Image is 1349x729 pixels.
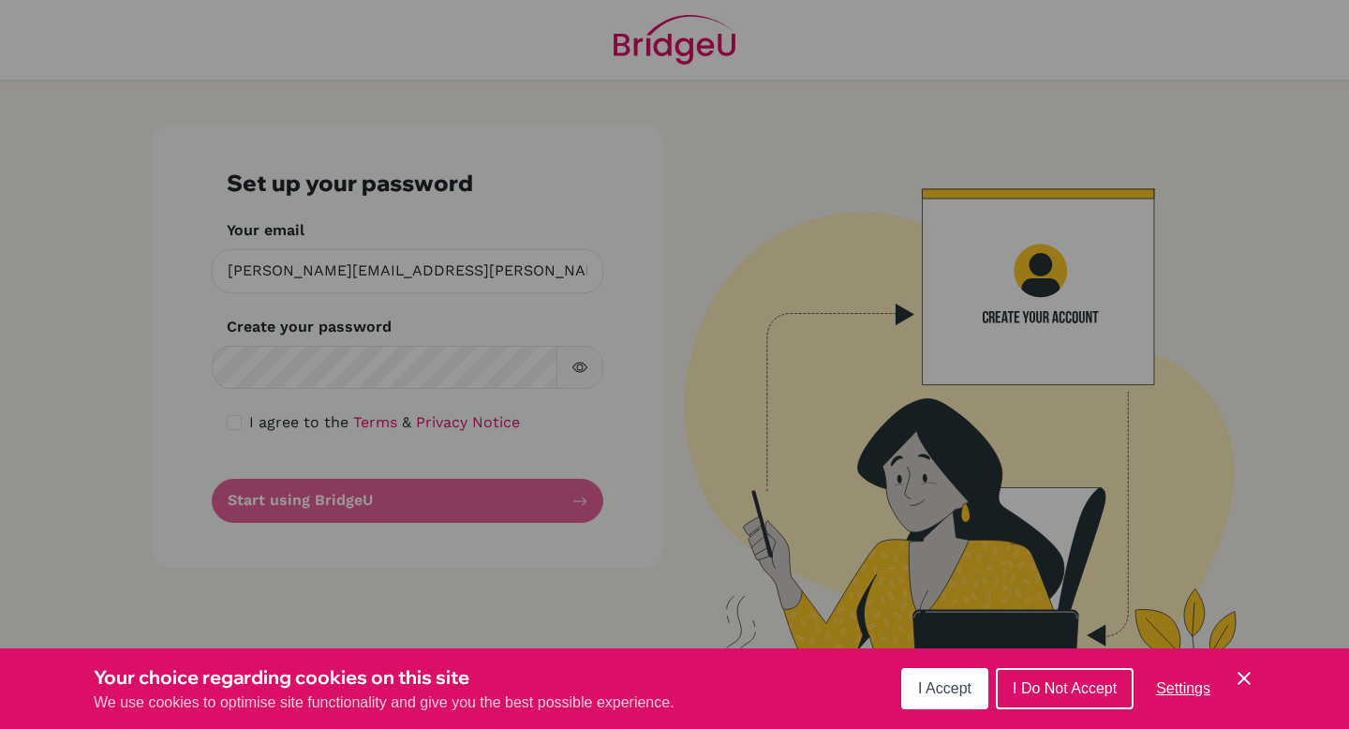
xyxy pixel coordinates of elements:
button: Settings [1141,670,1225,707]
button: Save and close [1233,667,1255,690]
button: I Accept [901,668,988,709]
h3: Your choice regarding cookies on this site [94,663,674,692]
span: I Accept [918,680,971,696]
button: I Do Not Accept [996,668,1134,709]
span: I Do Not Accept [1013,680,1117,696]
span: Settings [1156,680,1210,696]
p: We use cookies to optimise site functionality and give you the best possible experience. [94,692,674,714]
